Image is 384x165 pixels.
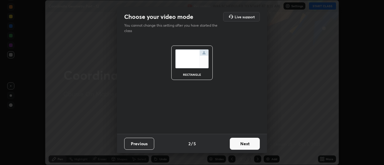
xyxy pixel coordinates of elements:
h5: Live support [235,15,255,19]
h2: Choose your video mode [124,13,193,21]
h4: 5 [193,140,196,147]
img: normalScreenIcon.ae25ed63.svg [175,49,209,68]
button: Previous [124,138,154,150]
p: You cannot change this setting after you have started the class [124,23,221,34]
h4: 2 [188,140,190,147]
button: Next [230,138,260,150]
h4: / [191,140,193,147]
div: rectangle [180,73,204,76]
